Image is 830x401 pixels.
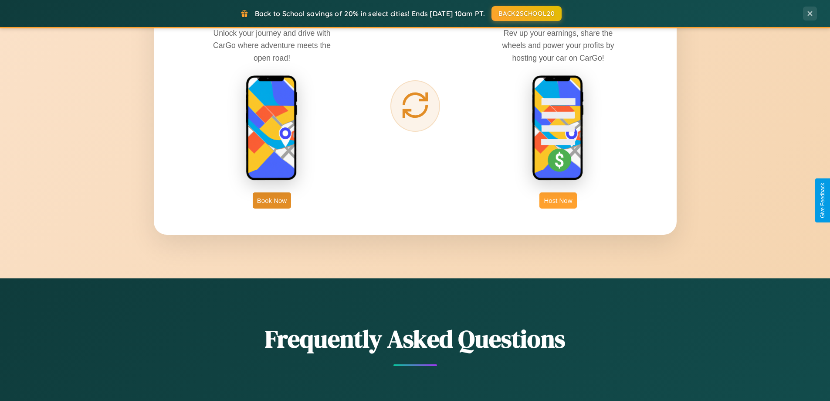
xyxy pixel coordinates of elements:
button: Book Now [253,192,291,209]
span: Back to School savings of 20% in select cities! Ends [DATE] 10am PT. [255,9,485,18]
button: BACK2SCHOOL20 [491,6,562,21]
p: Unlock your journey and drive with CarGo where adventure meets the open road! [207,27,337,64]
div: Give Feedback [820,183,826,218]
img: rent phone [246,75,298,182]
img: host phone [532,75,584,182]
p: Rev up your earnings, share the wheels and power your profits by hosting your car on CarGo! [493,27,623,64]
h2: Frequently Asked Questions [154,322,677,356]
button: Host Now [539,192,576,209]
